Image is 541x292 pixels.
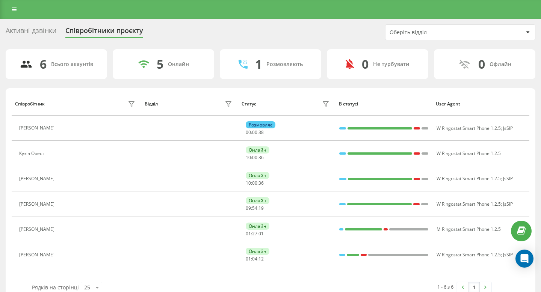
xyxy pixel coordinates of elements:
div: Розмовляють [266,61,303,68]
div: В статусі [339,101,429,107]
div: : : [246,181,264,186]
div: Статус [242,101,256,107]
div: User Agent [436,101,526,107]
div: : : [246,231,264,236]
span: 27 [252,230,257,237]
div: Кузів Орест [19,151,46,156]
div: [PERSON_NAME] [19,176,56,181]
span: 10 [246,154,251,161]
div: Онлайн [246,146,269,154]
span: JsSIP [503,175,513,182]
span: W Ringostat Smart Phone 1.2.5 [437,150,501,157]
div: : : [246,206,264,211]
span: M Ringostat Smart Phone 1.2.5 [437,226,501,232]
div: Онлайн [246,172,269,179]
span: 00 [252,129,257,135]
div: Open Intercom Messenger [515,250,533,268]
span: 04 [252,256,257,262]
span: JsSIP [503,125,513,131]
div: 0 [478,57,485,71]
div: [PERSON_NAME] [19,202,56,207]
div: Онлайн [168,61,189,68]
span: 19 [258,205,264,211]
div: Онлайн [246,248,269,255]
div: Розмовляє [246,121,275,128]
div: Всього акаунтів [51,61,93,68]
div: [PERSON_NAME] [19,227,56,232]
div: : : [246,130,264,135]
span: 36 [258,154,264,161]
span: 12 [258,256,264,262]
span: JsSIP [503,251,513,258]
span: W Ringostat Smart Phone 1.2.5 [437,201,501,207]
span: W Ringostat Smart Phone 1.2.5 [437,125,501,131]
span: 00 [252,154,257,161]
div: 1 - 6 з 6 [437,283,453,290]
span: W Ringostat Smart Phone 1.2.5 [437,175,501,182]
div: : : [246,155,264,160]
div: Онлайн [246,197,269,204]
div: [PERSON_NAME] [19,252,56,257]
div: Активні дзвінки [6,27,56,38]
span: 01 [258,230,264,237]
span: 00 [252,180,257,186]
span: 00 [246,129,251,135]
span: Рядків на сторінці [32,284,79,291]
div: 1 [255,57,262,71]
div: 25 [84,284,90,291]
span: 36 [258,180,264,186]
span: JsSIP [503,201,513,207]
div: 5 [157,57,163,71]
span: 10 [246,180,251,186]
div: [PERSON_NAME] [19,125,56,131]
span: 09 [246,205,251,211]
span: 01 [246,256,251,262]
span: 54 [252,205,257,211]
div: : : [246,256,264,262]
div: Оберіть відділ [390,29,479,36]
div: 6 [40,57,47,71]
div: Співробітники проєкту [65,27,143,38]
div: Офлайн [490,61,511,68]
span: 38 [258,129,264,135]
div: Онлайн [246,223,269,230]
span: 01 [246,230,251,237]
span: W Ringostat Smart Phone 1.2.5 [437,251,501,258]
div: Не турбувати [373,61,410,68]
div: 0 [362,57,369,71]
div: Відділ [145,101,158,107]
div: Співробітник [15,101,45,107]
